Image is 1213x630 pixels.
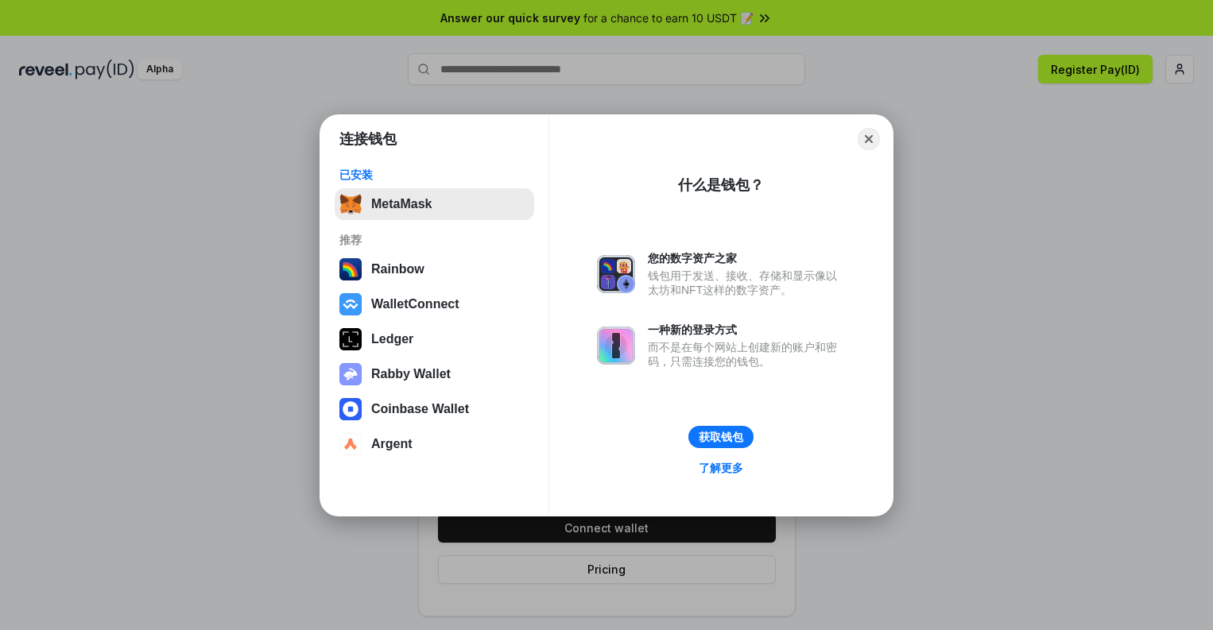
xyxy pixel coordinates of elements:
a: 了解更多 [689,458,753,478]
button: Ledger [335,323,534,355]
div: 而不是在每个网站上创建新的账户和密码，只需连接您的钱包。 [648,340,845,369]
img: svg+xml,%3Csvg%20xmlns%3D%22http%3A%2F%2Fwww.w3.org%2F2000%2Fsvg%22%20fill%3D%22none%22%20viewBox... [597,327,635,365]
div: 了解更多 [699,461,743,475]
button: WalletConnect [335,288,534,320]
img: svg+xml,%3Csvg%20xmlns%3D%22http%3A%2F%2Fwww.w3.org%2F2000%2Fsvg%22%20width%3D%2228%22%20height%3... [339,328,362,350]
div: Coinbase Wallet [371,402,469,416]
img: svg+xml,%3Csvg%20fill%3D%22none%22%20height%3D%2233%22%20viewBox%3D%220%200%2035%2033%22%20width%... [339,193,362,215]
button: 获取钱包 [688,426,754,448]
div: 钱包用于发送、接收、存储和显示像以太坊和NFT这样的数字资产。 [648,269,845,297]
button: Rabby Wallet [335,358,534,390]
img: svg+xml,%3Csvg%20xmlns%3D%22http%3A%2F%2Fwww.w3.org%2F2000%2Fsvg%22%20fill%3D%22none%22%20viewBox... [339,363,362,385]
button: MetaMask [335,188,534,220]
button: Rainbow [335,253,534,285]
div: 一种新的登录方式 [648,323,845,337]
img: svg+xml,%3Csvg%20width%3D%2228%22%20height%3D%2228%22%20viewBox%3D%220%200%2028%2028%22%20fill%3D... [339,433,362,455]
button: Argent [335,428,534,460]
div: MetaMask [371,197,432,211]
div: 推荐 [339,233,529,247]
img: svg+xml,%3Csvg%20xmlns%3D%22http%3A%2F%2Fwww.w3.org%2F2000%2Fsvg%22%20fill%3D%22none%22%20viewBox... [597,255,635,293]
div: Argent [371,437,413,451]
button: Close [858,128,880,150]
img: svg+xml,%3Csvg%20width%3D%2228%22%20height%3D%2228%22%20viewBox%3D%220%200%2028%2028%22%20fill%3D... [339,293,362,315]
div: 已安装 [339,168,529,182]
h1: 连接钱包 [339,129,397,149]
div: 什么是钱包？ [678,176,764,195]
div: WalletConnect [371,297,459,311]
img: svg+xml,%3Csvg%20width%3D%22120%22%20height%3D%22120%22%20viewBox%3D%220%200%20120%20120%22%20fil... [339,258,362,280]
div: Rainbow [371,262,424,276]
div: 获取钱包 [699,430,743,444]
div: Ledger [371,332,413,346]
img: svg+xml,%3Csvg%20width%3D%2228%22%20height%3D%2228%22%20viewBox%3D%220%200%2028%2028%22%20fill%3D... [339,398,362,420]
button: Coinbase Wallet [335,393,534,425]
div: Rabby Wallet [371,367,451,381]
div: 您的数字资产之家 [648,251,845,265]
